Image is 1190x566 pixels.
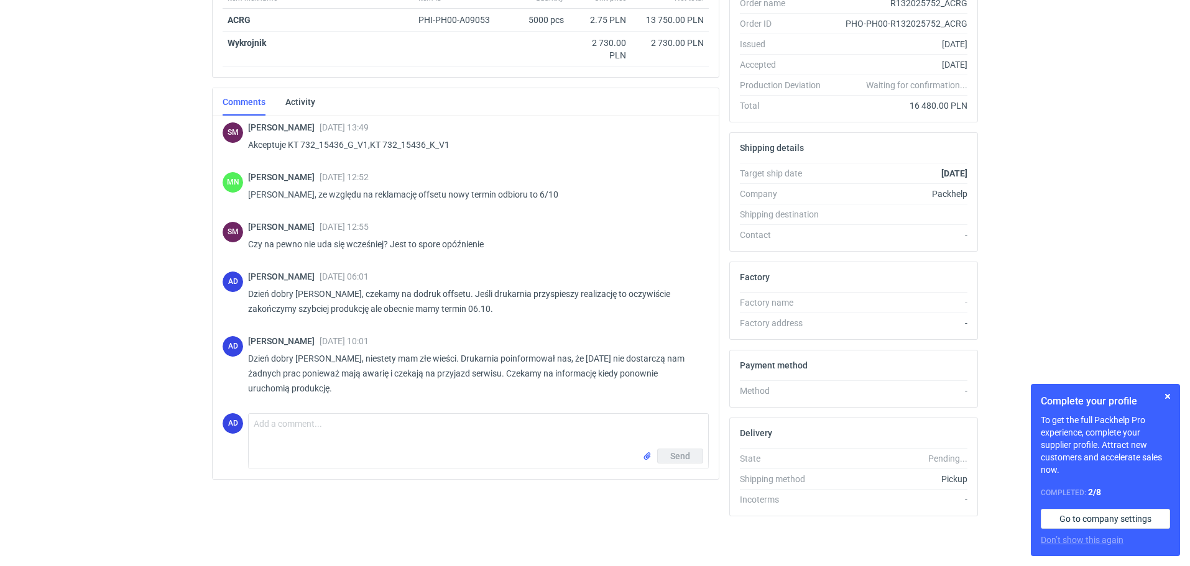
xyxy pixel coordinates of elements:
[831,296,967,309] div: -
[831,99,967,112] div: 16 480.00 PLN
[740,58,831,71] div: Accepted
[1041,509,1170,529] a: Go to company settings
[636,14,704,26] div: 13 750.00 PLN
[831,473,967,485] div: Pickup
[1041,534,1123,546] button: Don’t show this again
[941,168,967,178] strong: [DATE]
[223,222,243,242] div: Sebastian Markut
[740,428,772,438] h2: Delivery
[740,493,831,506] div: Incoterms
[831,38,967,50] div: [DATE]
[831,317,967,329] div: -
[248,137,699,152] p: Akceptuje KT 732_15436_G_V1,KT 732_15436_K_V1
[228,38,266,48] strong: Wykrojnik
[223,336,243,357] figcaption: AD
[248,272,320,281] span: [PERSON_NAME]
[1041,486,1170,499] div: Completed:
[418,14,502,26] div: PHI-PH00-A09053
[248,122,320,132] span: [PERSON_NAME]
[248,351,699,396] p: Dzień dobry [PERSON_NAME], niestety mam złe wieści. Drukarnia poinformował nas, że [DATE] nie dos...
[223,272,243,292] div: Anita Dolczewska
[285,88,315,116] a: Activity
[831,58,967,71] div: [DATE]
[740,188,831,200] div: Company
[831,188,967,200] div: Packhelp
[248,286,699,316] p: Dzień dobry [PERSON_NAME], czekamy na dodruk offsetu. Jeśli drukarnia przyspieszy realizację to o...
[740,143,804,153] h2: Shipping details
[248,187,699,202] p: [PERSON_NAME], ze względu na reklamację offsetu nowy termin odbioru to 6/10
[507,9,569,32] div: 5000 pcs
[866,79,967,91] em: Waiting for confirmation...
[740,272,770,282] h2: Factory
[248,336,320,346] span: [PERSON_NAME]
[223,272,243,292] figcaption: AD
[740,38,831,50] div: Issued
[740,229,831,241] div: Contact
[1041,394,1170,409] h1: Complete your profile
[740,317,831,329] div: Factory address
[223,413,243,434] div: Anita Dolczewska
[740,473,831,485] div: Shipping method
[223,413,243,434] figcaption: AD
[223,88,265,116] a: Comments
[223,222,243,242] figcaption: SM
[740,452,831,465] div: State
[740,208,831,221] div: Shipping destination
[740,167,831,180] div: Target ship date
[223,336,243,357] div: Anita Dolczewska
[636,37,704,49] div: 2 730.00 PLN
[223,122,243,143] figcaption: SM
[740,360,808,370] h2: Payment method
[248,237,699,252] p: Czy na pewno nie uda się wcześniej? Jest to spore opóźnienie
[1160,389,1175,404] button: Skip for now
[928,454,967,463] em: Pending...
[320,336,369,346] span: [DATE] 10:01
[574,14,626,26] div: 2.75 PLN
[740,385,831,397] div: Method
[1088,487,1101,497] strong: 2 / 8
[228,15,251,25] strong: ACRG
[320,122,369,132] span: [DATE] 13:49
[831,17,967,30] div: PHO-PH00-R132025752_ACRG
[740,17,831,30] div: Order ID
[670,452,690,460] span: Send
[248,222,320,232] span: [PERSON_NAME]
[1041,414,1170,476] p: To get the full Packhelp Pro experience, complete your supplier profile. Attract new customers an...
[740,99,831,112] div: Total
[831,229,967,241] div: -
[223,172,243,193] figcaption: MN
[831,493,967,506] div: -
[574,37,626,62] div: 2 730.00 PLN
[657,449,703,463] button: Send
[248,172,320,182] span: [PERSON_NAME]
[740,296,831,309] div: Factory name
[223,172,243,193] div: Małgorzata Nowotna
[223,122,243,143] div: Sebastian Markut
[831,385,967,397] div: -
[320,172,369,182] span: [DATE] 12:52
[320,272,369,281] span: [DATE] 06:01
[740,79,831,91] div: Production Deviation
[320,222,369,232] span: [DATE] 12:55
